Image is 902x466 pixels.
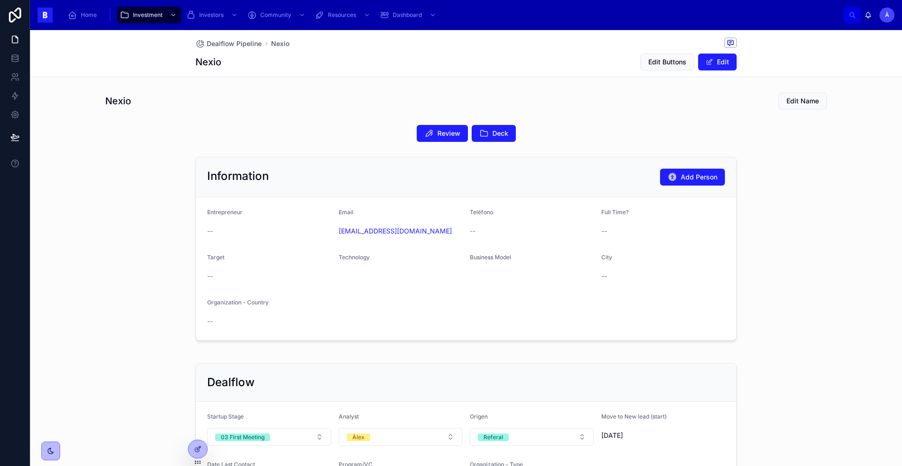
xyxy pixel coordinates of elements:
[65,7,103,23] a: Home
[352,434,365,441] div: Àlex
[786,96,819,106] span: Edit Name
[271,39,289,48] a: Nexio
[339,226,452,236] a: [EMAIL_ADDRESS][DOMAIN_NAME]
[328,11,356,19] span: Resources
[339,209,353,216] span: Email
[244,7,310,23] a: Community
[38,8,53,23] img: App logo
[195,55,221,69] h1: Nexio
[601,209,629,216] span: Full Time?
[199,11,224,19] span: Investors
[207,428,331,446] button: Select Button
[437,129,460,138] span: Review
[339,413,359,420] span: Analyst
[601,272,607,281] span: --
[492,129,508,138] span: Deck
[207,413,244,420] span: Startup Stage
[640,54,694,70] button: Edit Buttons
[312,7,375,23] a: Resources
[417,125,468,142] button: Review
[133,11,163,19] span: Investment
[60,5,844,25] div: scrollable content
[470,254,511,261] span: Business Model
[207,375,255,390] h2: Dealflow
[117,7,181,23] a: Investment
[207,169,269,184] h2: Information
[470,428,594,446] button: Select Button
[260,11,291,19] span: Community
[648,57,686,67] span: Edit Buttons
[778,93,827,109] button: Edit Name
[601,413,667,420] span: Move to New lead (start)
[339,254,370,261] span: Technology
[81,11,97,19] span: Home
[183,7,242,23] a: Investors
[470,226,475,236] span: --
[660,169,725,186] button: Add Person
[601,254,612,261] span: City
[470,413,488,420] span: Origen
[377,7,441,23] a: Dashboard
[601,226,607,236] span: --
[207,254,225,261] span: Target
[698,54,737,70] button: Edit
[207,226,213,236] span: --
[195,39,262,48] a: Dealflow Pipeline
[105,94,131,108] h1: Nexio
[207,209,242,216] span: Entrepreneur
[681,172,717,182] span: Add Person
[221,434,264,441] div: 03 First Meeting
[207,272,213,281] span: --
[393,11,422,19] span: Dashboard
[207,317,213,326] span: --
[207,39,262,48] span: Dealflow Pipeline
[470,209,493,216] span: Teléfono
[207,299,269,306] span: Organization - Country
[472,125,516,142] button: Deck
[601,431,725,440] span: [DATE]
[339,428,463,446] button: Select Button
[483,434,503,441] div: Referal
[347,432,370,442] button: Unselect ALEX
[885,11,889,19] span: À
